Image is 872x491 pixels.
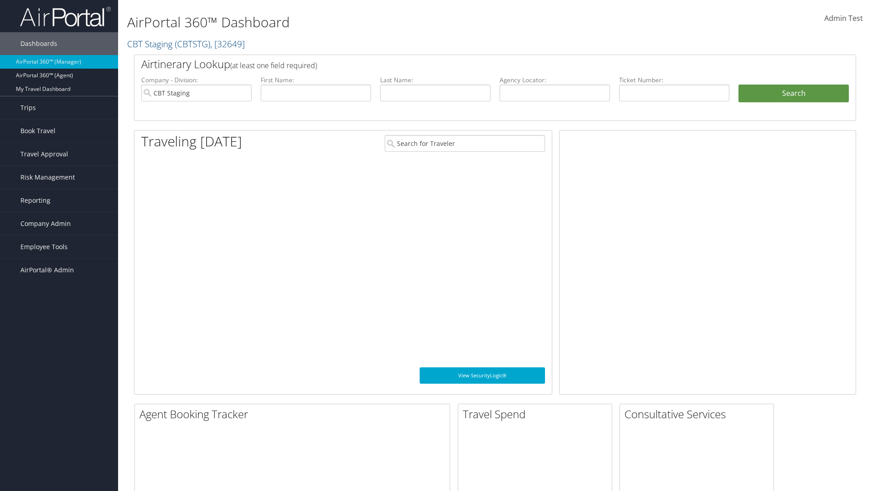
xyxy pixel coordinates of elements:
span: Company Admin [20,212,71,235]
span: Trips [20,96,36,119]
h2: Airtinerary Lookup [141,56,789,72]
h2: Agent Booking Tracker [139,406,450,422]
span: Dashboards [20,32,57,55]
img: airportal-logo.png [20,6,111,27]
h2: Consultative Services [624,406,773,422]
label: First Name: [261,75,371,85]
a: View SecurityLogic® [420,367,545,384]
a: CBT Staging [127,38,245,50]
input: Search for Traveler [385,135,545,152]
button: Search [738,85,849,103]
span: Admin Test [824,13,863,23]
span: AirPortal® Admin [20,259,74,281]
span: Risk Management [20,166,75,189]
label: Ticket Number: [619,75,729,85]
h1: AirPortal 360™ Dashboard [127,13,618,32]
h1: Traveling [DATE] [141,132,242,151]
a: Admin Test [824,5,863,33]
label: Company - Division: [141,75,252,85]
h2: Travel Spend [463,406,612,422]
span: (at least one field required) [230,60,317,70]
span: , [ 32649 ] [210,38,245,50]
span: Travel Approval [20,143,68,165]
label: Agency Locator: [500,75,610,85]
span: ( CBTSTG ) [175,38,210,50]
span: Book Travel [20,120,55,142]
span: Reporting [20,189,50,212]
label: Last Name: [380,75,490,85]
span: Employee Tools [20,235,68,258]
